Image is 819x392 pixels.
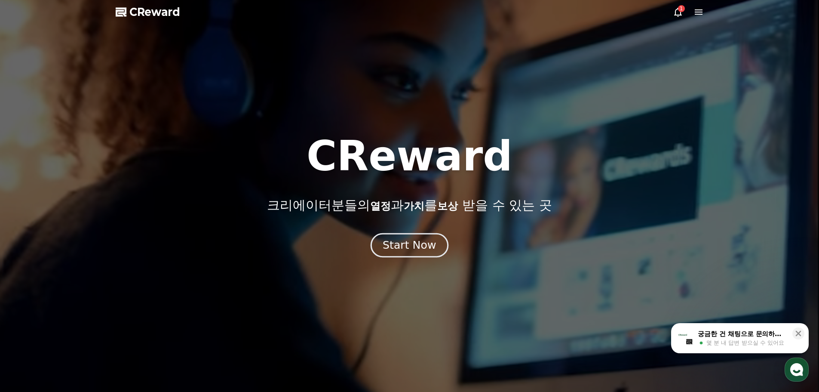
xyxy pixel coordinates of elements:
[57,273,111,294] a: 대화
[133,286,143,293] span: 설정
[116,5,180,19] a: CReward
[673,7,683,17] a: 1
[27,286,32,293] span: 홈
[372,242,447,250] a: Start Now
[371,233,448,257] button: Start Now
[111,273,165,294] a: 설정
[3,273,57,294] a: 홈
[383,238,436,253] div: Start Now
[79,286,89,293] span: 대화
[129,5,180,19] span: CReward
[370,200,391,212] span: 열정
[678,5,685,12] div: 1
[404,200,424,212] span: 가치
[267,198,552,213] p: 크리에이터분들의 과 를 받을 수 있는 곳
[437,200,458,212] span: 보상
[307,136,512,177] h1: CReward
